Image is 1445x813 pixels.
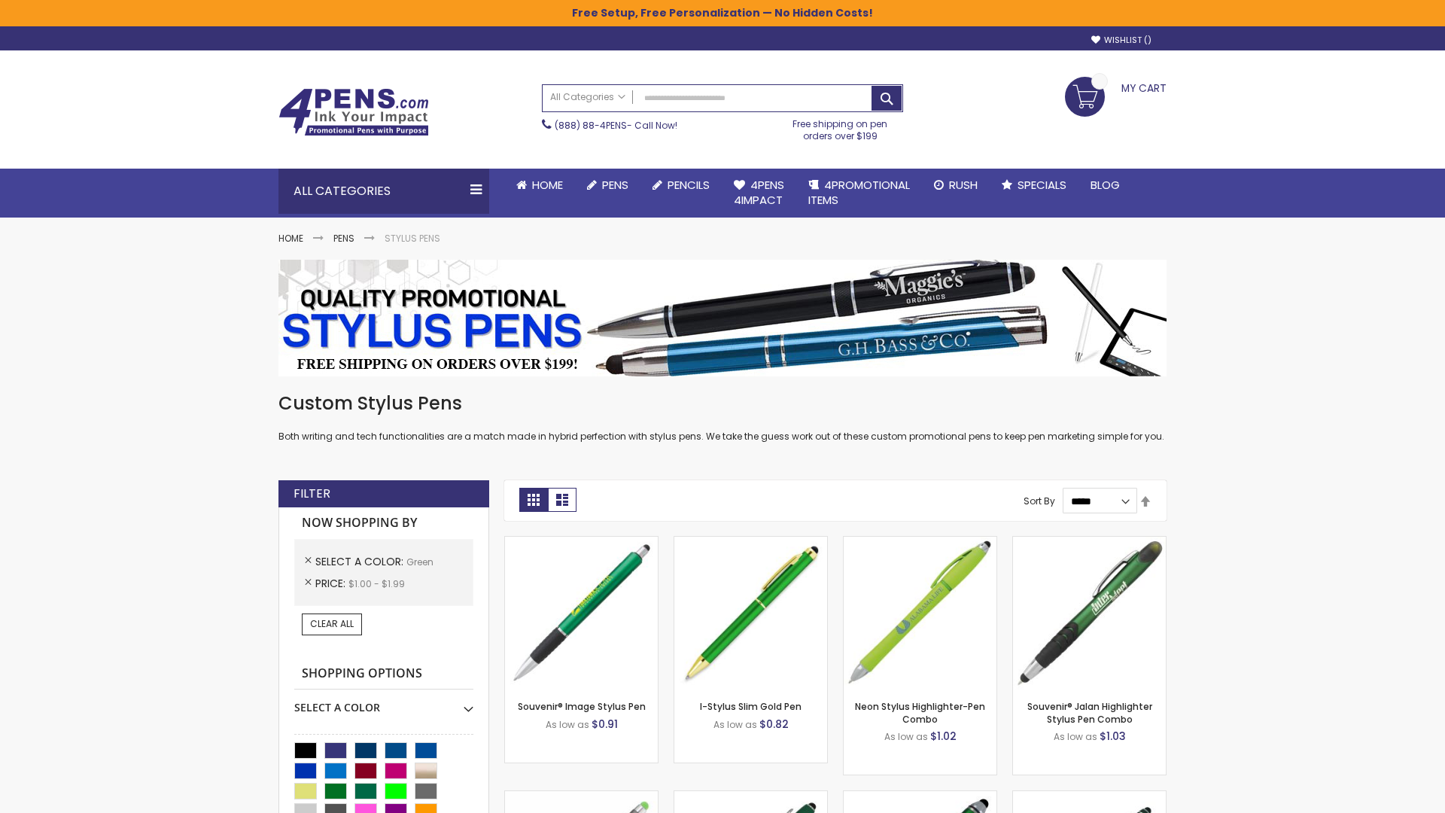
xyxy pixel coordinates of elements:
[505,536,658,549] a: Souvenir® Image Stylus Pen-Green
[796,169,922,218] a: 4PROMOTIONALITEMS
[504,169,575,202] a: Home
[668,177,710,193] span: Pencils
[385,232,440,245] strong: Stylus Pens
[406,556,433,568] span: Green
[713,718,757,731] span: As low as
[884,730,928,743] span: As low as
[674,790,827,803] a: Custom Soft Touch® Metal Pens with Stylus-Green
[1091,177,1120,193] span: Blog
[1013,536,1166,549] a: Souvenir® Jalan Highlighter Stylus Pen Combo-Green
[640,169,722,202] a: Pencils
[278,391,1167,443] div: Both writing and tech functionalities are a match made in hybrid perfection with stylus pens. We ...
[777,112,904,142] div: Free shipping on pen orders over $199
[302,614,362,635] a: Clear All
[990,169,1078,202] a: Specials
[674,537,827,690] img: I-Stylus Slim Gold-Green
[930,729,957,744] span: $1.02
[844,537,996,690] img: Neon Stylus Highlighter-Pen Combo-Green
[844,790,996,803] a: Kyra Pen with Stylus and Flashlight-Green
[294,658,473,690] strong: Shopping Options
[734,177,784,208] span: 4Pens 4impact
[315,576,348,591] span: Price
[602,177,628,193] span: Pens
[505,537,658,690] img: Souvenir® Image Stylus Pen-Green
[333,232,354,245] a: Pens
[1091,35,1151,46] a: Wishlist
[674,536,827,549] a: I-Stylus Slim Gold-Green
[546,718,589,731] span: As low as
[1018,177,1066,193] span: Specials
[278,391,1167,416] h1: Custom Stylus Pens
[519,488,548,512] strong: Grid
[348,577,405,590] span: $1.00 - $1.99
[278,232,303,245] a: Home
[555,119,627,132] a: (888) 88-4PENS
[278,260,1167,376] img: Stylus Pens
[532,177,563,193] span: Home
[278,88,429,136] img: 4Pens Custom Pens and Promotional Products
[294,690,473,715] div: Select A Color
[844,536,996,549] a: Neon Stylus Highlighter-Pen Combo-Green
[1024,495,1055,507] label: Sort By
[808,177,910,208] span: 4PROMOTIONAL ITEMS
[922,169,990,202] a: Rush
[1013,537,1166,690] img: Souvenir® Jalan Highlighter Stylus Pen Combo-Green
[1078,169,1132,202] a: Blog
[555,119,677,132] span: - Call Now!
[310,617,354,630] span: Clear All
[700,700,802,713] a: I-Stylus Slim Gold Pen
[722,169,796,218] a: 4Pens4impact
[294,507,473,539] strong: Now Shopping by
[518,700,646,713] a: Souvenir® Image Stylus Pen
[550,91,625,103] span: All Categories
[575,169,640,202] a: Pens
[315,554,406,569] span: Select A Color
[1013,790,1166,803] a: Colter Stylus Twist Metal Pen-Green
[1100,729,1126,744] span: $1.03
[855,700,985,725] a: Neon Stylus Highlighter-Pen Combo
[759,717,789,732] span: $0.82
[949,177,978,193] span: Rush
[294,486,330,502] strong: Filter
[592,717,618,732] span: $0.91
[505,790,658,803] a: Islander Softy Gel with Stylus - ColorJet Imprint-Green
[278,169,489,214] div: All Categories
[1054,730,1097,743] span: As low as
[1027,700,1152,725] a: Souvenir® Jalan Highlighter Stylus Pen Combo
[543,85,633,110] a: All Categories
